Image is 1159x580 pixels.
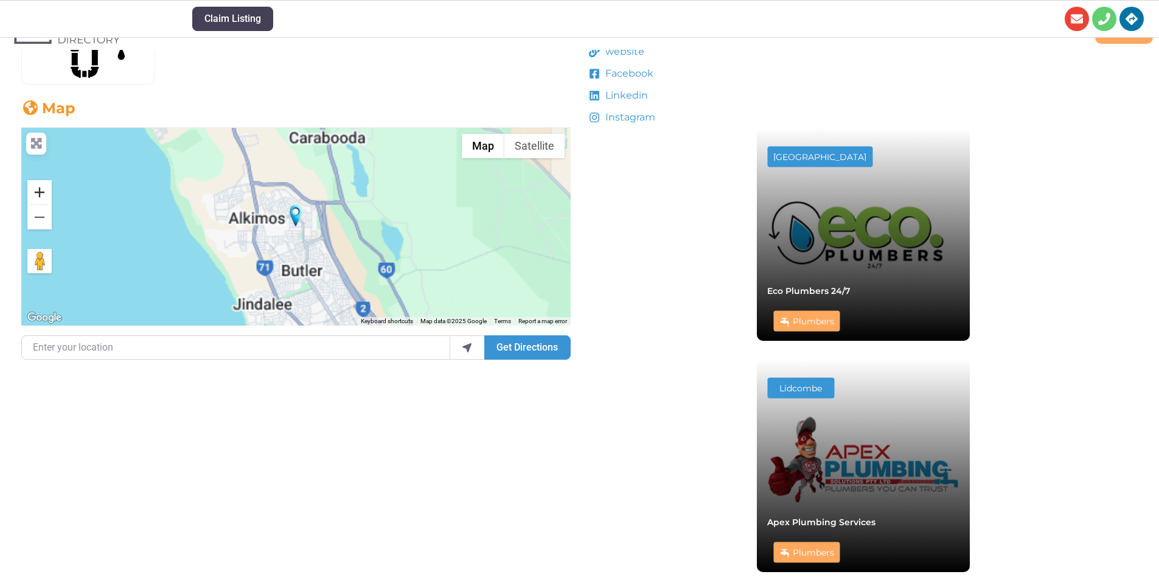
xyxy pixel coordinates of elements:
button: Drag Pegman onto the map to open Street View [27,249,52,273]
div: Lidcombe [773,384,828,393]
a: Open this area in Google Maps (opens a new window) [24,310,64,326]
span: Instagram [602,110,655,125]
img: Google [24,310,64,326]
button: Zoom in [27,180,52,204]
a: Plumbers [793,547,834,558]
span: Map data ©2025 Google [420,318,487,324]
a: Map [21,99,75,117]
a: Plumbers [793,316,834,327]
span: Linkedin [602,88,648,103]
a: Report a map error [518,318,567,324]
div: use my location [450,335,485,360]
button: Get Directions [484,335,570,360]
span: Facebook [602,66,653,81]
button: Show satellite imagery [504,134,565,158]
button: Zoom out [27,205,52,229]
div: [GEOGRAPHIC_DATA] [773,153,866,161]
a: Apex Plumbing Services [767,517,875,528]
a: Terms (opens in new tab) [494,318,511,324]
span: website [602,44,644,59]
a: Eco Plumbers 24/7 [767,285,851,296]
input: Enter your location [21,335,450,360]
button: Show street map [462,134,504,158]
button: Keyboard shortcuts [361,317,413,326]
button: Claim Listing [192,7,273,31]
div: Jindee Plumbing and Gas Pty Ltd [290,205,302,226]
